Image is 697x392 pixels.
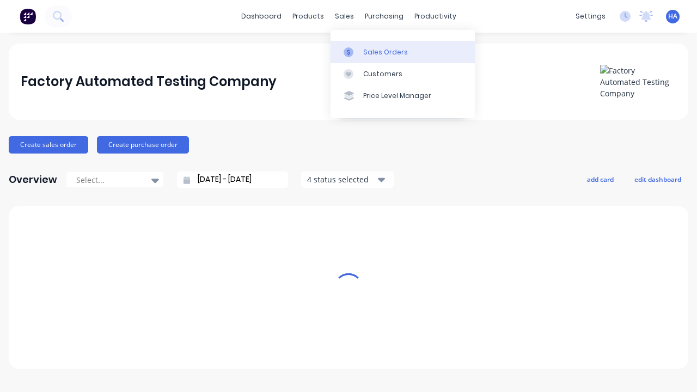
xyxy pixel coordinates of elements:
[331,63,475,85] a: Customers
[627,172,688,186] button: edit dashboard
[301,171,394,188] button: 4 status selected
[580,172,621,186] button: add card
[363,47,408,57] div: Sales Orders
[331,85,475,107] a: Price Level Manager
[331,41,475,63] a: Sales Orders
[363,69,402,79] div: Customers
[600,65,676,99] img: Factory Automated Testing Company
[97,136,189,154] button: Create purchase order
[20,8,36,24] img: Factory
[9,136,88,154] button: Create sales order
[363,91,431,101] div: Price Level Manager
[307,174,376,185] div: 4 status selected
[236,8,287,24] a: dashboard
[9,169,57,191] div: Overview
[570,8,611,24] div: settings
[359,8,409,24] div: purchasing
[287,8,329,24] div: products
[668,11,677,21] span: HA
[409,8,462,24] div: productivity
[329,8,359,24] div: sales
[21,71,277,93] div: Factory Automated Testing Company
